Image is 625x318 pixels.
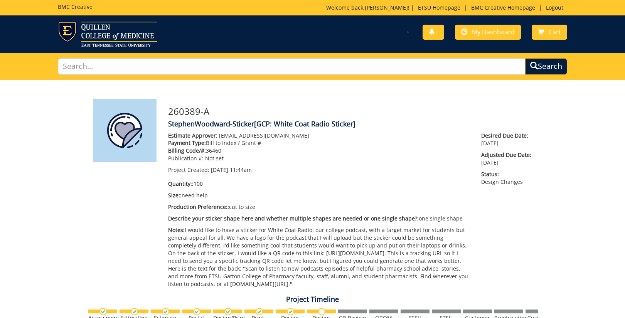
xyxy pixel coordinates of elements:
a: BMC Creative Homepage [467,4,539,11]
p: [EMAIL_ADDRESS][DOMAIN_NAME] [168,132,470,140]
p: one single shape [168,215,470,222]
h4: StephenWoodward-Sticker [168,120,532,128]
span: Cart [549,28,561,36]
a: ETSU Homepage [414,4,464,11]
p: 100 [168,180,470,188]
span: Not set [205,155,224,162]
a: Logout [542,4,567,11]
img: Product featured image [93,99,157,162]
span: My Dashboard [472,28,515,36]
span: [GCP: White Coat Radio Sticker] [254,119,355,128]
span: Production Preference:: [168,203,229,210]
img: checkmark [99,308,107,315]
p: [DATE] [481,132,532,147]
span: Billing Code/#: [168,147,206,154]
span: Adjusted Due Date: [481,151,532,159]
span: Payment Type: [168,139,206,146]
span: Quantity:: [168,180,194,187]
span: Notes: [168,226,185,234]
span: Size:: [168,192,182,199]
span: Desired Due Date: [481,132,532,140]
p: I would like to have a sticker for White Coat Radio, our college podcast, with a target market fo... [168,226,470,288]
p: need help [168,192,470,199]
button: Search [525,58,567,75]
p: cut to size [168,203,470,211]
p: Welcome back, ! | | | [326,4,567,12]
span: [DATE] 11:44am [211,166,252,173]
h3: 260389-A [168,106,532,116]
span: Estimate Approver: [168,132,217,139]
a: My Dashboard [455,25,521,40]
a: Cart [532,25,567,40]
img: checkmark [162,308,169,315]
input: Search... [58,58,526,75]
span: Status: [481,170,532,178]
p: 36460 [168,147,470,155]
p: Bill to Index / Grant # [168,139,470,147]
img: checkmark [224,308,232,315]
img: checkmark [287,308,294,315]
h5: BMC Creative [58,4,93,10]
span: Describe your sticker shape here and whether multiple shapes are needed or one single shape?: [168,215,419,222]
a: [PERSON_NAME] [365,4,408,11]
span: Project Created: [168,166,209,173]
h4: Project Timeline [87,296,538,303]
img: checkmark [131,308,138,315]
p: Design Changes [481,170,532,186]
img: ETSU logo [58,22,157,47]
p: [DATE] [481,151,532,167]
img: checkmark [256,308,263,315]
img: checkmark [193,308,200,315]
img: no [318,308,325,315]
span: Publication #: [168,155,204,162]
